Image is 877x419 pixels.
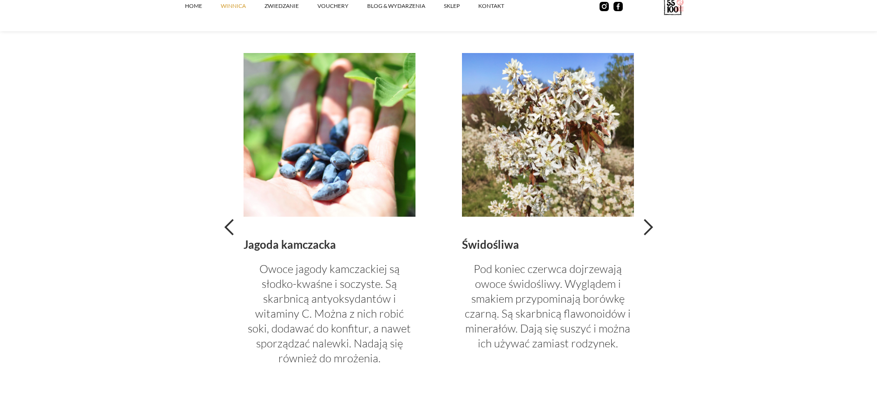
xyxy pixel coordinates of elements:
[220,53,657,402] div: carousel
[462,261,634,351] p: Pod koniec czerwca dojrzewają owoce świdośliwy. Wyglądem i smakiem przypominają borówkę czarną. S...
[220,53,234,402] div: previous slide
[643,53,657,402] div: next slide
[462,239,634,250] div: Świdośliwa
[220,53,439,402] div: 1 of 4
[244,239,415,250] div: Jagoda kamczacka
[439,53,657,402] div: 2 of 4
[244,261,415,366] p: Owoce jagody kamczackiej są słodko-kwaśne i soczyste. Są skarbnicą antyoksydantów i witaminy C. M...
